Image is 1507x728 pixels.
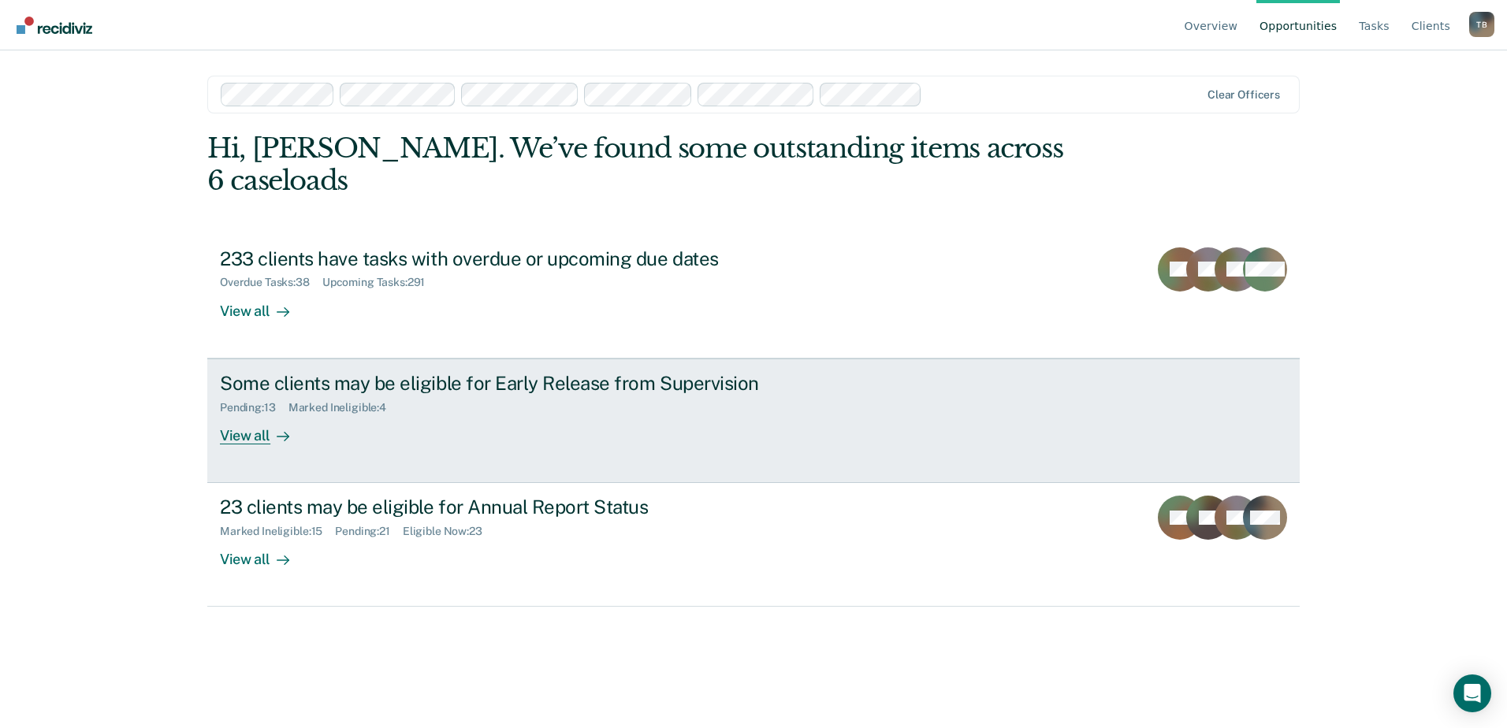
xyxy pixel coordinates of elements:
[220,414,308,444] div: View all
[1453,674,1491,712] div: Open Intercom Messenger
[207,132,1081,197] div: Hi, [PERSON_NAME]. We’ve found some outstanding items across 6 caseloads
[220,538,308,569] div: View all
[1207,88,1280,102] div: Clear officers
[220,276,322,289] div: Overdue Tasks : 38
[220,289,308,320] div: View all
[335,525,403,538] div: Pending : 21
[17,17,92,34] img: Recidiviz
[220,401,288,414] div: Pending : 13
[1469,12,1494,37] div: T B
[322,276,438,289] div: Upcoming Tasks : 291
[288,401,399,414] div: Marked Ineligible : 4
[220,496,773,518] div: 23 clients may be eligible for Annual Report Status
[220,372,773,395] div: Some clients may be eligible for Early Release from Supervision
[207,358,1300,483] a: Some clients may be eligible for Early Release from SupervisionPending:13Marked Ineligible:4View all
[220,247,773,270] div: 233 clients have tasks with overdue or upcoming due dates
[1469,12,1494,37] button: Profile dropdown button
[207,483,1300,607] a: 23 clients may be eligible for Annual Report StatusMarked Ineligible:15Pending:21Eligible Now:23V...
[403,525,495,538] div: Eligible Now : 23
[207,235,1300,358] a: 233 clients have tasks with overdue or upcoming due datesOverdue Tasks:38Upcoming Tasks:291View all
[220,525,335,538] div: Marked Ineligible : 15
